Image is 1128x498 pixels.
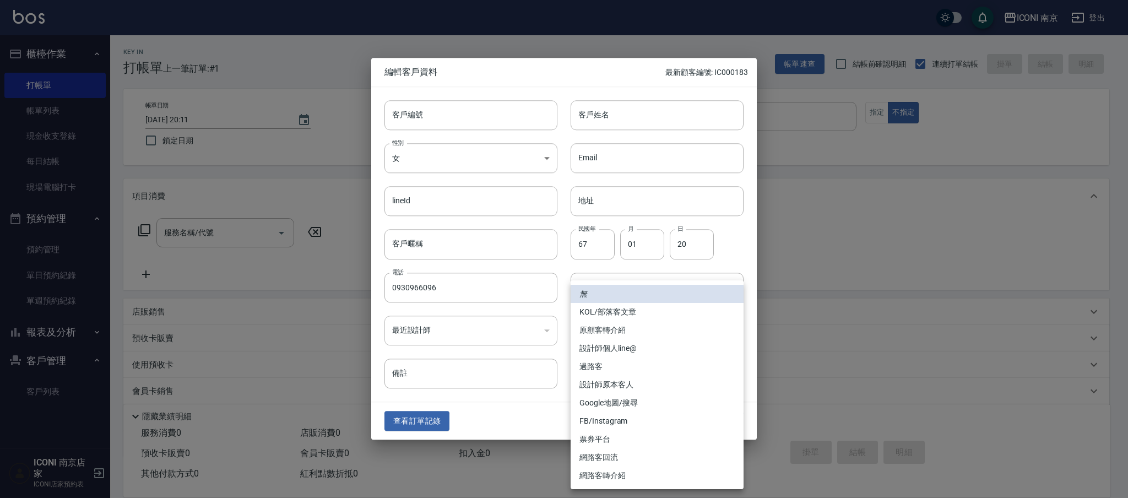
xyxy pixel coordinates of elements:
[571,448,744,467] li: 網路客回流
[571,339,744,358] li: 設計師個人line@
[571,430,744,448] li: 票券平台
[571,303,744,321] li: KOL/部落客文章
[571,394,744,412] li: Google地圖/搜尋
[571,321,744,339] li: 原顧客轉介紹
[571,412,744,430] li: FB/Instagram
[571,467,744,485] li: 網路客轉介紹
[579,288,587,300] em: 無
[571,376,744,394] li: 設計師原本客人
[571,358,744,376] li: 過路客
